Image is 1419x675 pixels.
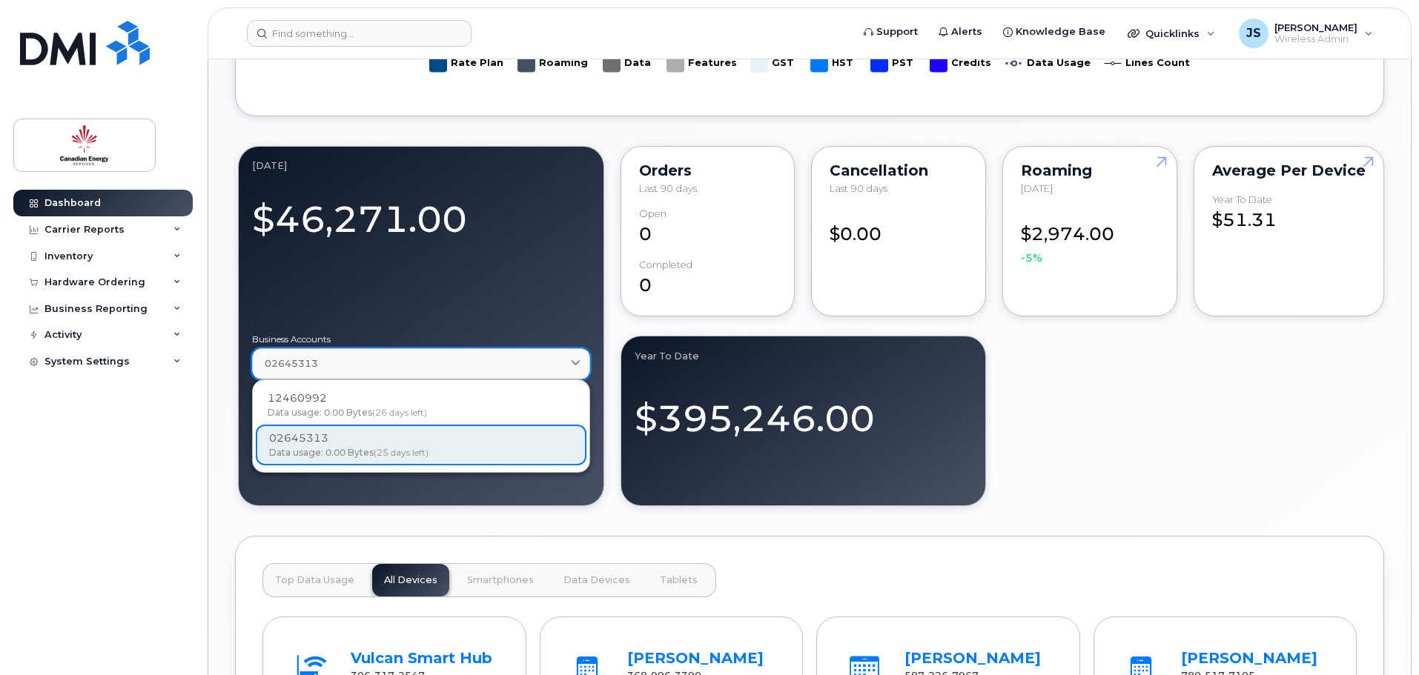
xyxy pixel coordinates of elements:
[1274,21,1357,33] span: [PERSON_NAME]
[639,259,692,270] div: completed
[951,24,982,39] span: Alerts
[268,406,575,419] div: (26 days left)
[830,182,887,194] span: Last 90 days
[1105,49,1190,78] g: Lines Count
[256,386,586,424] div: 12460992Data usage: 0.00 Bytes(26 days left)
[1021,164,1159,176] div: Roaming
[467,574,534,586] span: Smartphones
[627,649,764,667] a: [PERSON_NAME]
[552,564,642,596] button: Data Devices
[351,649,492,667] a: Vulcan Smart Hub
[660,574,698,586] span: Tablets
[639,208,666,219] div: Open
[275,574,354,586] span: Top Data Usage
[1021,208,1159,265] div: $2,974.00
[830,208,967,247] div: $0.00
[871,49,916,78] g: PST
[1117,19,1225,48] div: Quicklinks
[252,335,590,344] label: Business Accounts
[518,49,589,78] g: Roaming
[603,49,652,78] g: Data
[252,348,590,379] a: 02645313
[1212,194,1366,233] div: $51.31
[648,564,709,596] button: Tablets
[639,164,777,176] div: Orders
[1274,33,1357,45] span: Wireless Admin
[876,24,918,39] span: Support
[1212,194,1272,205] div: Year to Date
[455,564,546,596] button: Smartphones
[830,164,967,176] div: Cancellation
[904,649,1041,667] a: [PERSON_NAME]
[1021,182,1053,194] span: [DATE]
[811,49,856,78] g: HST
[993,17,1116,47] a: Knowledge Base
[563,574,630,586] span: Data Devices
[1145,27,1200,39] span: Quicklinks
[1212,164,1366,176] div: Average per Device
[853,17,928,47] a: Support
[635,380,973,445] div: $395,246.00
[930,49,991,78] g: Credits
[639,182,697,194] span: Last 90 days
[667,49,737,78] g: Features
[635,350,973,362] div: Year to Date
[1181,649,1317,667] a: [PERSON_NAME]
[430,49,1190,78] g: Legend
[928,17,993,47] a: Alerts
[1228,19,1383,48] div: Jason Smyth
[252,190,590,245] div: $46,271.00
[252,160,590,172] div: August 2025
[265,356,318,370] span: 02645313
[639,259,777,298] div: 0
[751,49,796,78] g: GST
[247,20,472,47] input: Find something...
[1021,250,1042,265] span: -5%
[1006,49,1091,78] g: Data Usage
[1246,24,1261,42] span: JS
[430,49,503,78] g: Rate Plan
[1016,24,1105,39] span: Knowledge Base
[268,407,372,418] span: Data usage: 0.00 Bytes
[263,564,366,596] button: Top Data Usage
[268,390,575,406] div: 12460992
[639,208,777,247] div: 0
